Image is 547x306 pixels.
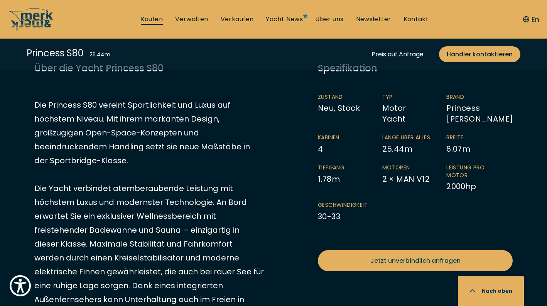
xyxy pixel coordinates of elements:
[27,46,84,60] div: Princess S80
[403,15,429,24] a: Kontakt
[175,15,208,24] a: Verwalten
[458,276,524,306] button: Nach oben
[382,93,447,125] li: Motor Yacht
[371,49,424,59] div: Preis auf Anfrage
[523,14,539,25] button: En
[382,134,447,154] li: 25.44 m
[446,164,511,192] li: 2000 hp
[382,164,431,172] span: Motoren
[318,93,367,101] span: Zustand
[318,250,513,271] a: Jetzt unverbindlich anfragen
[318,134,367,142] span: Kabinen
[446,164,495,179] span: Leistung pro Motor
[446,93,495,101] span: Brand
[141,15,163,24] a: Kaufen
[382,134,431,142] span: Länge über Alles
[370,256,461,265] span: Jetzt unverbindlich anfragen
[318,201,367,209] span: Geschwindigkeit
[315,15,343,24] a: Über uns
[8,273,33,298] button: Show Accessibility Preferences
[266,15,303,24] a: Yacht News
[439,46,520,62] a: Händler kontaktieren
[318,134,382,154] li: 4
[89,51,110,59] div: 25.44 m
[318,201,382,222] li: 30-33
[447,49,513,59] span: Händler kontaktieren
[382,164,447,192] li: 2 × MAN V12
[318,164,367,172] span: Tiefgang
[446,93,511,125] li: Princess [PERSON_NAME]
[221,15,254,24] a: Verkaufen
[382,93,431,101] span: Typ
[446,134,511,154] li: 6.07 m
[318,93,382,125] li: Neu, Stock
[318,164,382,192] li: 1.78 m
[446,134,495,142] span: Breite
[356,15,391,24] a: Newsletter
